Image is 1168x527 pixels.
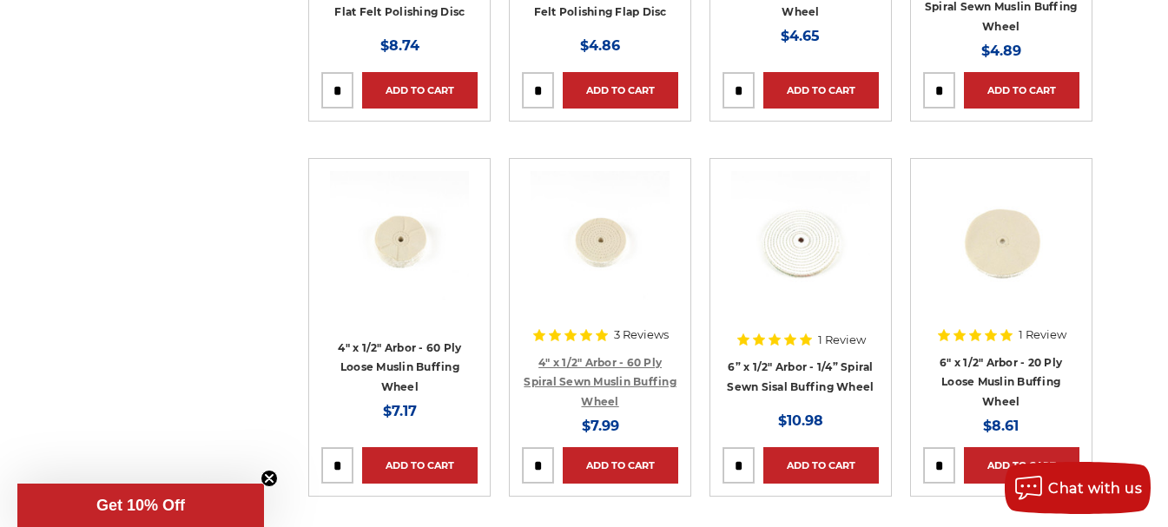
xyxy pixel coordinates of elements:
[964,447,1079,484] a: Add to Cart
[582,418,619,434] span: $7.99
[1019,329,1066,340] span: 1 Review
[964,72,1079,109] a: Add to Cart
[731,171,870,310] img: 6” x 1/2" Arbor - 1/4” Spiral Sewn Sisal Buffing Wheel
[614,329,669,340] span: 3 Reviews
[362,72,478,109] a: Add to Cart
[96,497,185,514] span: Get 10% Off
[563,447,678,484] a: Add to Cart
[781,28,820,44] span: $4.65
[531,171,670,310] img: 4 inch muslin buffing wheel spiral sewn 60 ply
[778,412,823,429] span: $10.98
[524,356,676,408] a: 4" x 1/2" Arbor - 60 Ply Spiral Sewn Muslin Buffing Wheel
[940,356,1062,408] a: 6" x 1/2" Arbor - 20 Ply Loose Muslin Buffing Wheel
[383,403,417,419] span: $7.17
[380,37,419,54] span: $8.74
[340,223,459,258] a: Quick view
[261,470,278,487] button: Close teaser
[763,72,879,109] a: Add to Cart
[580,37,620,54] span: $4.86
[522,171,678,327] a: 4 inch muslin buffing wheel spiral sewn 60 ply
[321,171,478,327] a: 4" x 1/2" Arbor - 60 Ply Loose Muslin Buffing Wheel
[540,223,660,258] a: Quick view
[818,334,866,346] span: 1 Review
[723,171,879,327] a: 6” x 1/2" Arbor - 1/4” Spiral Sewn Sisal Buffing Wheel
[932,171,1071,310] img: 6 inch sewn once loose buffing wheel muslin cotton 20 ply
[338,341,461,393] a: 4" x 1/2" Arbor - 60 Ply Loose Muslin Buffing Wheel
[1005,462,1151,514] button: Chat with us
[330,171,469,310] img: 4" x 1/2" Arbor - 60 Ply Loose Muslin Buffing Wheel
[727,360,874,393] a: 6” x 1/2" Arbor - 1/4” Spiral Sewn Sisal Buffing Wheel
[362,447,478,484] a: Add to Cart
[17,484,264,527] div: Get 10% OffClose teaser
[763,447,879,484] a: Add to Cart
[923,171,1079,327] a: 6 inch sewn once loose buffing wheel muslin cotton 20 ply
[941,223,1061,258] a: Quick view
[983,418,1019,434] span: $8.61
[1048,480,1142,497] span: Chat with us
[563,72,678,109] a: Add to Cart
[981,43,1021,59] span: $4.89
[741,223,861,258] a: Quick view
